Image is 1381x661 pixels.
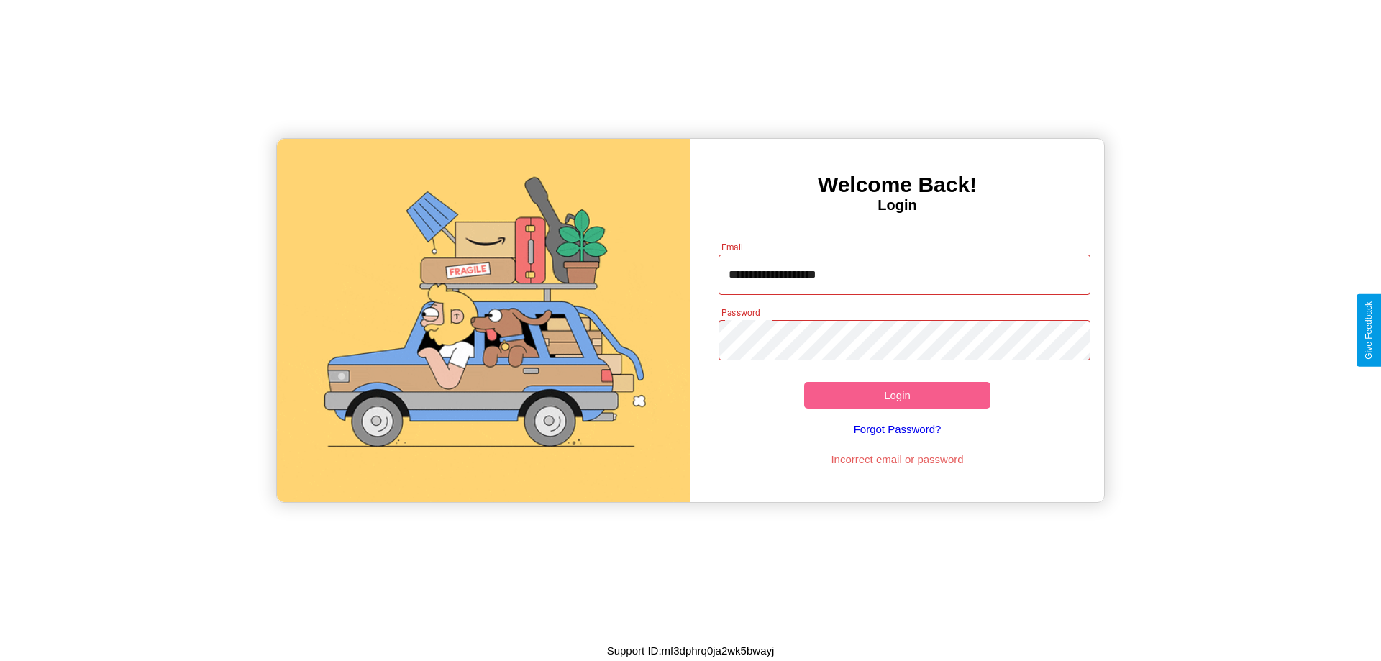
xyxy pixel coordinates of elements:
[711,450,1084,469] p: Incorrect email or password
[711,409,1084,450] a: Forgot Password?
[721,241,744,253] label: Email
[607,641,775,660] p: Support ID: mf3dphrq0ja2wk5bwayj
[804,382,990,409] button: Login
[1364,301,1374,360] div: Give Feedback
[690,197,1104,214] h4: Login
[721,306,760,319] label: Password
[690,173,1104,197] h3: Welcome Back!
[277,139,690,502] img: gif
